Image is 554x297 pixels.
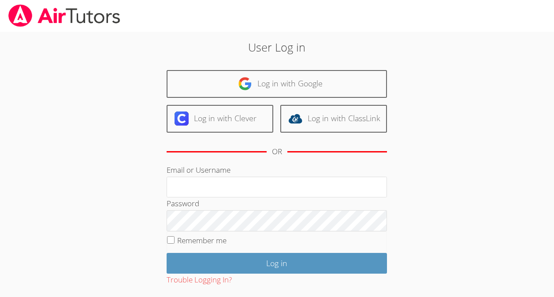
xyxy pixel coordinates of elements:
img: clever-logo-6eab21bc6e7a338710f1a6ff85c0baf02591cd810cc4098c63d3a4b26e2feb20.svg [175,111,189,126]
input: Log in [167,253,387,274]
img: google-logo-50288ca7cdecda66e5e0955fdab243c47b7ad437acaf1139b6f446037453330a.svg [238,77,252,91]
div: OR [272,145,282,158]
label: Email or Username [167,165,231,175]
label: Remember me [177,235,227,245]
img: classlink-logo-d6bb404cc1216ec64c9a2012d9dc4662098be43eaf13dc465df04b49fa7ab582.svg [288,111,302,126]
a: Log in with Google [167,70,387,98]
a: Log in with Clever [167,105,273,133]
button: Trouble Logging In? [167,274,232,286]
label: Password [167,198,199,208]
h2: User Log in [127,39,427,56]
a: Log in with ClassLink [280,105,387,133]
img: airtutors_banner-c4298cdbf04f3fff15de1276eac7730deb9818008684d7c2e4769d2f7ddbe033.png [7,4,121,27]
